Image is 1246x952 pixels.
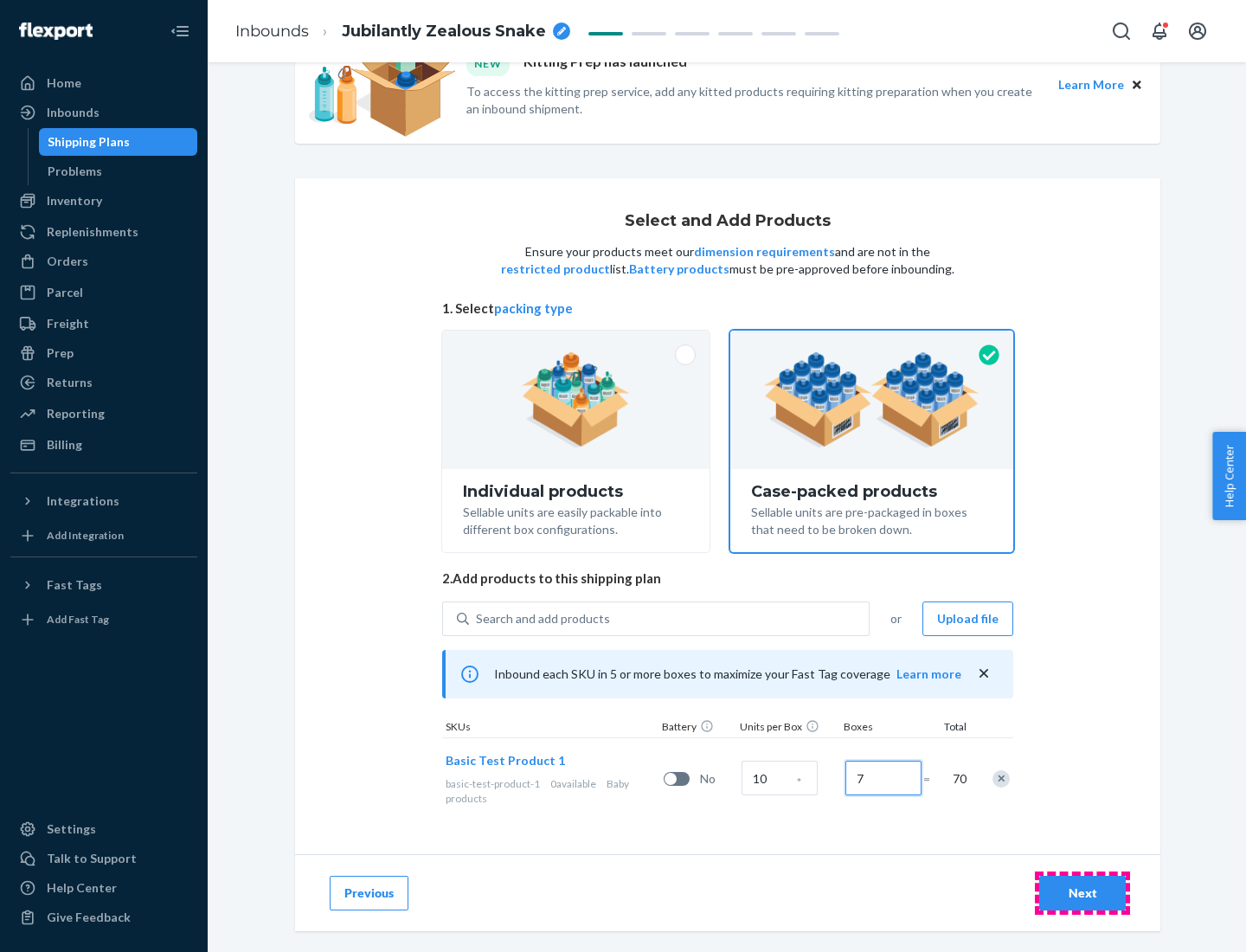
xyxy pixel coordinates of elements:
[751,483,992,500] div: Case-packed products
[47,576,102,594] div: Fast Tags
[10,904,197,931] button: Give Feedback
[39,128,198,156] a: Shipping Plans
[10,99,197,126] a: Inbounds
[10,571,197,599] button: Fast Tags
[446,753,565,768] span: Basic Test Product 1
[923,770,941,788] span: =
[466,52,510,75] div: NEW
[476,610,610,627] div: Search and add products
[47,879,117,897] div: Help Center
[1104,14,1139,48] button: Open Search Box
[10,815,197,843] a: Settings
[48,133,130,151] div: Shipping Plans
[235,22,309,41] a: Inbounds
[1180,14,1215,48] button: Open account menu
[927,719,970,737] div: Total
[10,400,197,428] a: Reporting
[463,483,689,500] div: Individual products
[764,352,979,447] img: case-pack.59cecea509d18c883b923b81aeac6d0b.png
[840,719,927,737] div: Boxes
[629,261,729,278] button: Battery products
[1039,876,1126,910] button: Next
[10,310,197,338] a: Freight
[10,606,197,634] a: Add Fast Tag
[442,299,1013,318] span: 1. Select
[47,74,81,92] div: Home
[342,21,546,43] span: Jubilantly Zealous Snake
[501,261,610,278] button: restricted product
[47,284,83,301] div: Parcel
[442,569,1013,588] span: 2. Add products to this shipping plan
[463,500,689,538] div: Sellable units are easily packable into different box configurations.
[992,770,1010,788] div: Remove Item
[47,820,96,838] div: Settings
[47,344,74,362] div: Prep
[523,52,687,75] p: Kitting Prep has launched
[48,163,102,180] div: Problems
[442,719,658,737] div: SKUs
[47,528,124,543] div: Add Integration
[442,650,1013,698] div: Inbound each SKU in 5 or more boxes to maximize your Fast Tag coverage
[47,850,137,867] div: Talk to Support
[39,158,198,185] a: Problems
[1058,75,1124,94] button: Learn More
[700,770,735,788] span: No
[10,279,197,306] a: Parcel
[466,83,1043,118] p: To access the kitting prep service, add any kitted products requiring kitting preparation when yo...
[1127,75,1146,94] button: Close
[47,612,109,627] div: Add Fast Tag
[47,104,100,121] div: Inbounds
[694,243,835,261] button: dimension requirements
[47,223,138,241] div: Replenishments
[10,218,197,246] a: Replenishments
[10,487,197,515] button: Integrations
[550,777,596,790] span: 0 available
[10,339,197,367] a: Prep
[47,315,89,332] div: Freight
[494,299,573,318] button: packing type
[10,522,197,550] a: Add Integration
[10,69,197,97] a: Home
[625,213,831,230] h1: Select and Add Products
[10,845,197,872] a: Talk to Support
[163,14,197,48] button: Close Navigation
[446,777,540,790] span: basic-test-product-1
[975,665,992,683] button: close
[742,761,818,795] input: Case Quantity
[10,431,197,459] a: Billing
[736,719,840,737] div: Units per Box
[658,719,736,737] div: Battery
[47,436,82,453] div: Billing
[1054,884,1111,902] div: Next
[10,874,197,902] a: Help Center
[47,253,88,270] div: Orders
[47,909,131,926] div: Give Feedback
[1142,14,1177,48] button: Open notifications
[47,192,102,209] div: Inventory
[47,492,119,510] div: Integrations
[446,752,565,769] button: Basic Test Product 1
[522,352,630,447] img: individual-pack.facf35554cb0f1810c75b2bd6df2d64e.png
[10,187,197,215] a: Inventory
[10,248,197,275] a: Orders
[845,761,922,795] input: Number of boxes
[19,23,93,40] img: Flexport logo
[922,601,1013,636] button: Upload file
[890,610,902,627] span: or
[47,405,105,422] div: Reporting
[47,374,93,391] div: Returns
[10,369,197,396] a: Returns
[446,776,657,806] div: Baby products
[330,876,408,910] button: Previous
[896,666,961,683] button: Learn more
[222,6,584,57] ol: breadcrumbs
[1212,432,1246,520] button: Help Center
[751,500,992,538] div: Sellable units are pre-packaged in boxes that need to be broken down.
[499,243,956,278] p: Ensure your products meet our and are not in the list. must be pre-approved before inbounding.
[949,770,967,788] span: 70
